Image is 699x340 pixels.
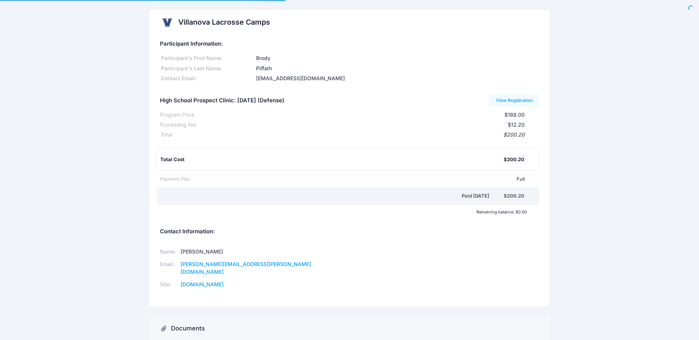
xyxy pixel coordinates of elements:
div: Piffath [255,65,539,72]
td: Name: [160,246,178,258]
div: Full [191,176,525,183]
h5: High School Prospect Clinic: [DATE] (Defense) [160,98,284,104]
div: Payment Plan [160,176,191,183]
h5: Contact Information: [160,229,539,235]
div: $200.20 [172,131,525,139]
div: Total Cost [160,156,504,163]
td: Site: [160,279,178,291]
div: Participant's First Name: [160,54,255,62]
div: Brody [255,54,539,62]
div: $12.20 [196,121,525,129]
div: Processing Fee [160,121,196,129]
div: Program Price [160,111,194,119]
td: Email: [160,258,178,279]
td: [PERSON_NAME] [178,246,340,258]
span: $188.00 [504,111,525,118]
div: Contact Email: [160,75,255,82]
a: [PERSON_NAME][EMAIL_ADDRESS][PERSON_NAME][DOMAIN_NAME] [181,261,311,275]
div: $200.20 [504,192,524,200]
h2: Villanova Lacrosse Camps [178,18,270,26]
div: $200.20 [504,156,524,163]
div: Total [160,131,172,139]
div: Remaining balance: $0.00 [156,210,531,214]
a: [DOMAIN_NAME] [181,281,224,287]
h3: Documents [171,325,205,332]
a: View Registration [489,94,539,107]
div: Paid [DATE] [161,192,504,200]
div: [EMAIL_ADDRESS][DOMAIN_NAME] [255,75,539,82]
h5: Participant Information: [160,41,539,47]
div: Participant's Last Name: [160,65,255,72]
